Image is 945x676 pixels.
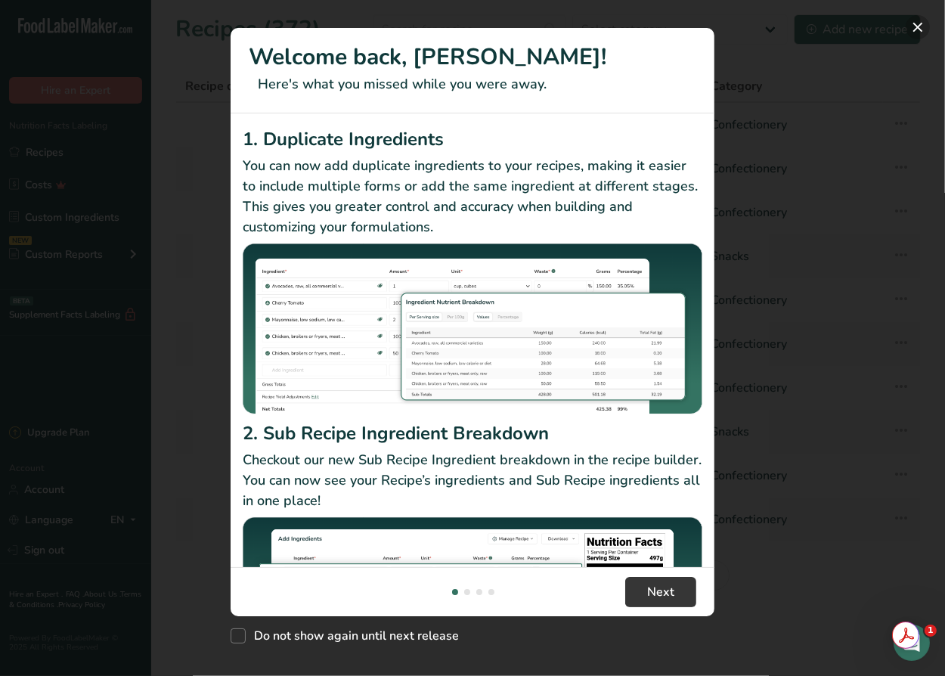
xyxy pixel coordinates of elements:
[647,583,674,601] span: Next
[243,450,702,511] p: Checkout our new Sub Recipe Ingredient breakdown in the recipe builder. You can now see your Reci...
[625,577,696,607] button: Next
[249,74,696,95] p: Here's what you missed while you were away.
[243,126,702,153] h2: 1. Duplicate Ingredients
[246,628,459,643] span: Do not show again until next release
[243,420,702,447] h2: 2. Sub Recipe Ingredient Breakdown
[249,40,696,74] h1: Welcome back, [PERSON_NAME]!
[243,243,702,415] img: Duplicate Ingredients
[243,156,702,237] p: You can now add duplicate ingredients to your recipes, making it easier to include multiple forms...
